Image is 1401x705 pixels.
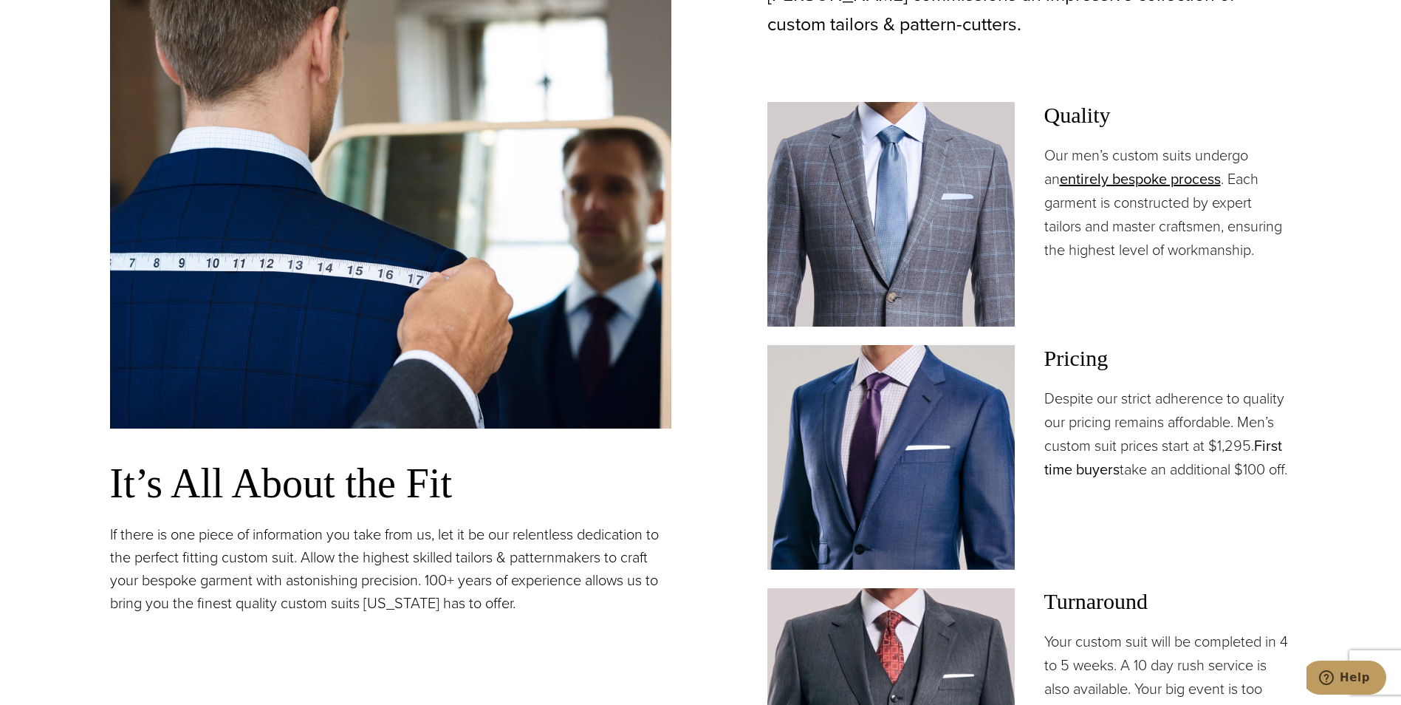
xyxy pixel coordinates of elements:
h3: It’s All About the Fit [110,458,671,508]
h3: Quality [1044,102,1292,129]
p: If there is one piece of information you take from us, let it be our relentless dedication to the... [110,523,671,615]
h3: Pricing [1044,345,1292,372]
a: First time buyers [1044,435,1282,480]
img: Client in Zegna grey windowpane bespoke suit with white shirt and light blue tie. [767,102,1015,327]
p: Our men’s custom suits undergo an . Each garment is constructed by expert tailors and master craf... [1044,143,1292,262]
iframe: Opens a widget where you can chat to one of our agents [1306,661,1386,698]
h3: Turnaround [1044,588,1292,615]
p: Despite our strict adherence to quality our pricing remains affordable. Men’s custom suit prices ... [1044,386,1292,481]
img: Client in blue solid custom made suit with white shirt and navy tie. Fabric by Scabal. [767,345,1015,570]
a: entirely bespoke process [1060,168,1221,190]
